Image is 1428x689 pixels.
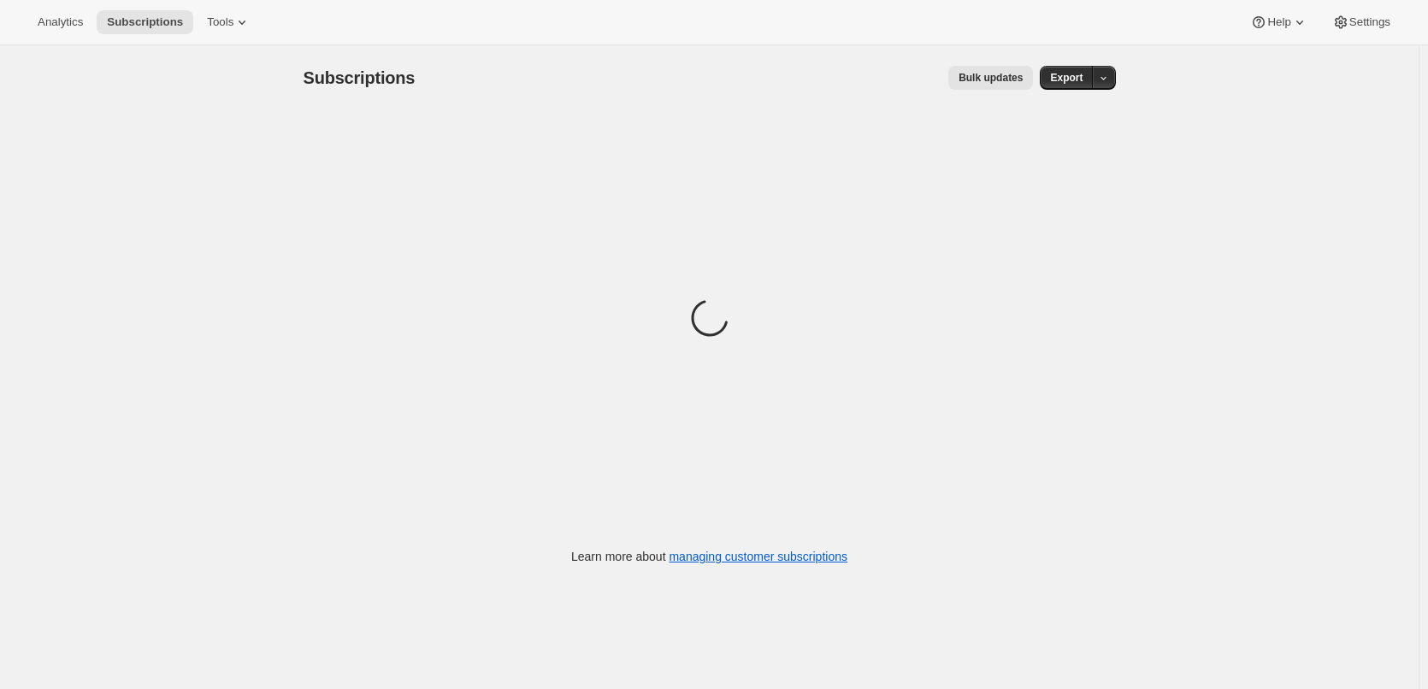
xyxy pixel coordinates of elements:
[304,68,416,87] span: Subscriptions
[1349,15,1390,29] span: Settings
[669,550,847,563] a: managing customer subscriptions
[1322,10,1401,34] button: Settings
[207,15,233,29] span: Tools
[27,10,93,34] button: Analytics
[107,15,183,29] span: Subscriptions
[1040,66,1093,90] button: Export
[959,71,1023,85] span: Bulk updates
[97,10,193,34] button: Subscriptions
[1050,71,1083,85] span: Export
[197,10,261,34] button: Tools
[1267,15,1290,29] span: Help
[38,15,83,29] span: Analytics
[948,66,1033,90] button: Bulk updates
[571,548,847,565] p: Learn more about
[1240,10,1318,34] button: Help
